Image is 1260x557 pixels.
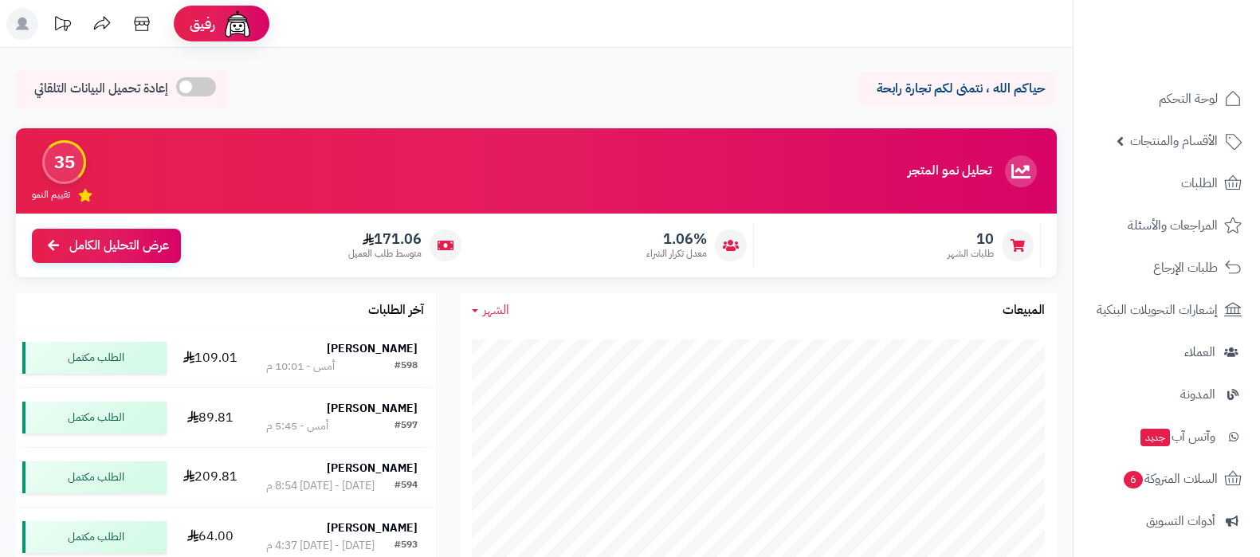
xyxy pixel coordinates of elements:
[948,230,994,248] span: 10
[32,229,181,263] a: عرض التحليل الكامل
[1128,214,1218,237] span: المراجعات والأسئلة
[327,520,418,536] strong: [PERSON_NAME]
[646,247,707,261] span: معدل تكرار الشراء
[22,402,167,433] div: الطلب مكتمل
[1083,164,1250,202] a: الطلبات
[394,478,418,494] div: #594
[368,304,424,318] h3: آخر الطلبات
[266,478,375,494] div: [DATE] - [DATE] 8:54 م
[266,418,328,434] div: أمس - 5:45 م
[173,388,248,447] td: 89.81
[1130,130,1218,152] span: الأقسام والمنتجات
[348,247,422,261] span: متوسط طلب العميل
[1181,172,1218,194] span: الطلبات
[1180,383,1215,406] span: المدونة
[42,8,82,44] a: تحديثات المنصة
[173,328,248,387] td: 109.01
[1184,341,1215,363] span: العملاء
[348,230,422,248] span: 171.06
[948,247,994,261] span: طلبات الشهر
[394,538,418,554] div: #593
[394,418,418,434] div: #597
[327,340,418,357] strong: [PERSON_NAME]
[472,301,509,320] a: الشهر
[1159,88,1218,110] span: لوحة التحكم
[327,460,418,477] strong: [PERSON_NAME]
[34,80,168,98] span: إعادة تحميل البيانات التلقائي
[190,14,215,33] span: رفيق
[1083,502,1250,540] a: أدوات التسويق
[1124,471,1144,489] span: 6
[1083,418,1250,456] a: وآتس آبجديد
[908,164,991,178] h3: تحليل نمو المتجر
[266,538,375,554] div: [DATE] - [DATE] 4:37 م
[1146,510,1215,532] span: أدوات التسويق
[483,300,509,320] span: الشهر
[1122,468,1218,490] span: السلات المتروكة
[1083,249,1250,287] a: طلبات الإرجاع
[394,359,418,375] div: #598
[22,342,167,374] div: الطلب مكتمل
[22,521,167,553] div: الطلب مكتمل
[1003,304,1045,318] h3: المبيعات
[1083,206,1250,245] a: المراجعات والأسئلة
[1083,460,1250,498] a: السلات المتروكة6
[1153,257,1218,279] span: طلبات الإرجاع
[1083,291,1250,329] a: إشعارات التحويلات البنكية
[32,188,70,202] span: تقييم النمو
[222,8,253,40] img: ai-face.png
[69,237,169,255] span: عرض التحليل الكامل
[327,400,418,417] strong: [PERSON_NAME]
[1083,333,1250,371] a: العملاء
[1083,375,1250,414] a: المدونة
[1097,299,1218,321] span: إشعارات التحويلات البنكية
[1140,429,1170,446] span: جديد
[1152,35,1245,69] img: logo-2.png
[173,448,248,507] td: 209.81
[266,359,335,375] div: أمس - 10:01 م
[1083,80,1250,118] a: لوحة التحكم
[22,461,167,493] div: الطلب مكتمل
[646,230,707,248] span: 1.06%
[869,80,1045,98] p: حياكم الله ، نتمنى لكم تجارة رابحة
[1139,426,1215,448] span: وآتس آب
